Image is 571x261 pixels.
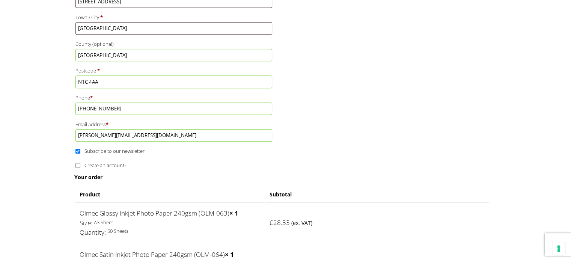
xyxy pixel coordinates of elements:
bdi: 28.33 [270,218,290,227]
label: Email address [75,119,273,129]
label: Town / City [75,12,273,22]
th: Subtotal [265,187,488,202]
span: (optional) [92,41,114,47]
p: A3 Sheet [80,218,260,227]
label: Postcode [75,66,273,75]
span: £ [270,218,273,227]
th: Product [75,187,265,202]
span: Create an account? [84,162,126,169]
dt: Size: [80,218,92,228]
strong: × 1 [229,209,238,217]
p: 50 Sheets [80,227,260,235]
span: Subscribe to our newsletter [84,148,145,154]
small: (ex. VAT) [291,219,312,226]
label: Phone [75,93,273,103]
h3: Your order [74,173,490,181]
td: Olmec Glossy Inkjet Photo Paper 240gsm (OLM-063) [75,202,265,243]
input: Create an account? [75,163,80,168]
label: County [75,39,273,49]
dt: Quantity: [80,228,106,237]
input: Subscribe to our newsletter [75,149,80,154]
button: Your consent preferences for tracking technologies [552,242,565,255]
strong: × 1 [225,250,234,259]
